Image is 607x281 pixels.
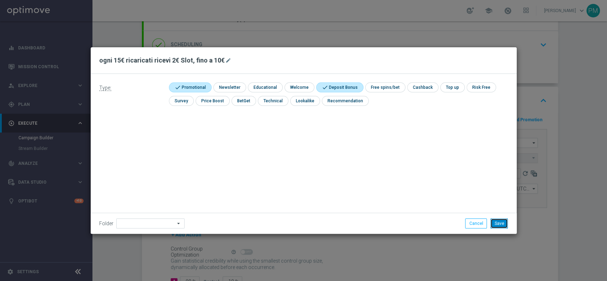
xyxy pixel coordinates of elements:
[99,221,113,227] label: Folder
[225,58,231,63] i: mode_edit
[99,56,225,65] h2: ogni 15€ ricaricati ricevi 2€ Slot, fino a 10€
[465,218,487,228] button: Cancel
[225,56,234,65] button: mode_edit
[175,219,182,228] i: arrow_drop_down
[99,85,111,91] span: Type:
[490,218,508,228] button: Save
